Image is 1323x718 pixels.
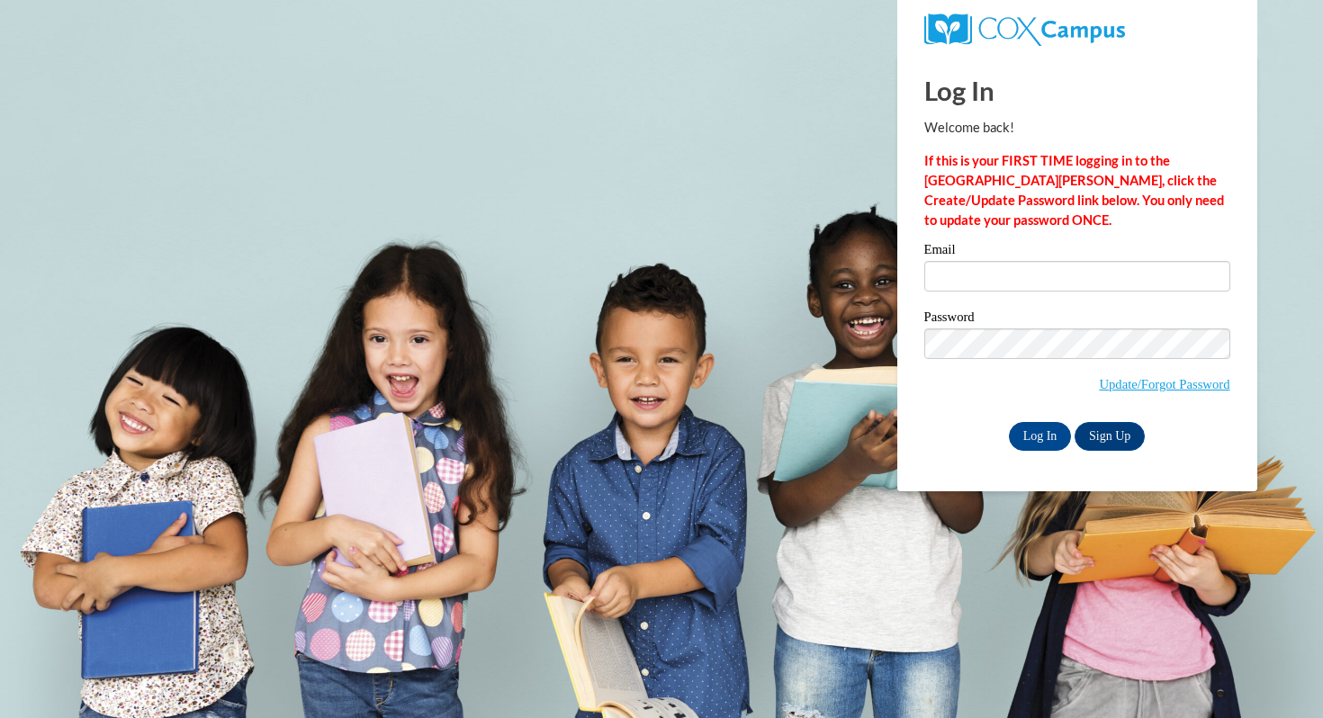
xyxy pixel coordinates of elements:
[924,72,1230,109] h1: Log In
[924,310,1230,328] label: Password
[924,118,1230,138] p: Welcome back!
[1009,422,1072,451] input: Log In
[924,243,1230,261] label: Email
[1099,377,1229,391] a: Update/Forgot Password
[924,21,1125,36] a: COX Campus
[924,153,1224,228] strong: If this is your FIRST TIME logging in to the [GEOGRAPHIC_DATA][PERSON_NAME], click the Create/Upd...
[924,13,1125,46] img: COX Campus
[1075,422,1145,451] a: Sign Up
